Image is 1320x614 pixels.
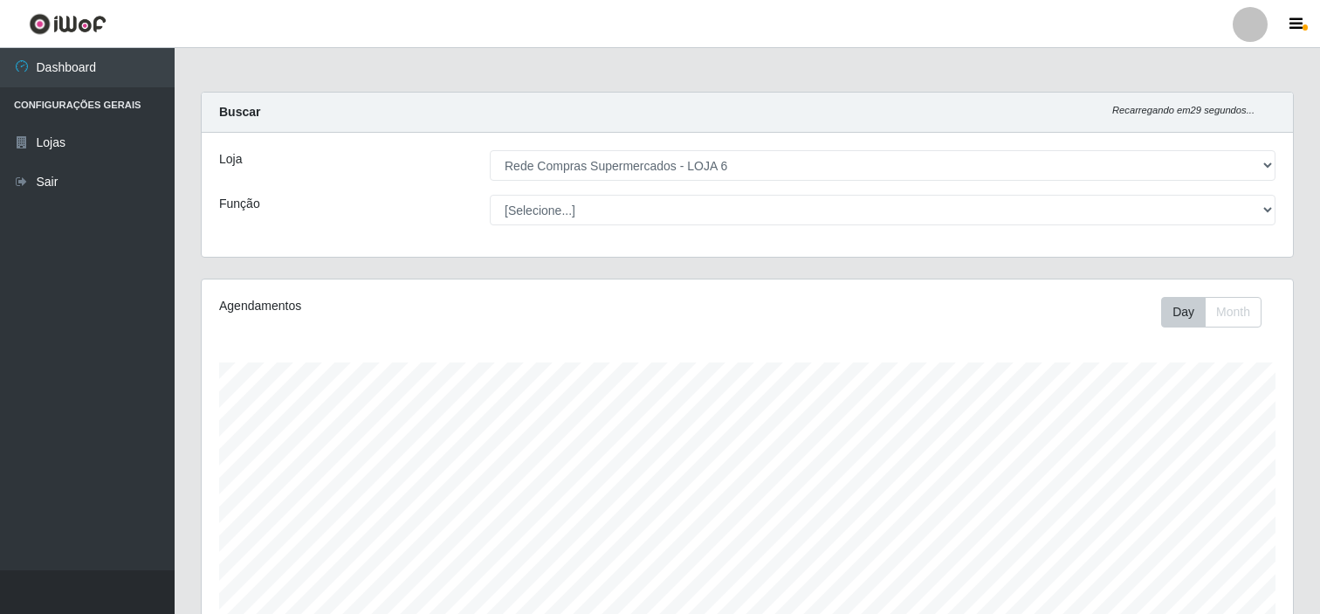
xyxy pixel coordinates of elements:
img: CoreUI Logo [29,13,107,35]
div: Agendamentos [219,297,644,315]
strong: Buscar [219,105,260,119]
i: Recarregando em 29 segundos... [1112,105,1255,115]
button: Day [1161,297,1206,328]
div: Toolbar with button groups [1161,297,1275,328]
div: First group [1161,297,1262,328]
button: Month [1205,297,1262,328]
label: Função [219,195,260,213]
label: Loja [219,150,242,169]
